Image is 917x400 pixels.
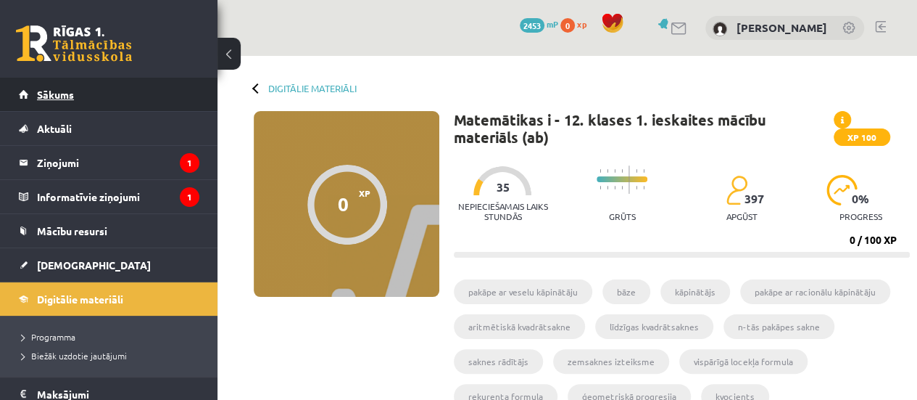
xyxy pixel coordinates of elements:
[37,224,107,237] span: Mācību resursi
[19,112,199,145] a: Aktuāli
[520,18,558,30] a: 2453 mP
[553,349,669,374] li: zemsaknes izteiksme
[726,211,757,221] p: apgūst
[180,187,199,207] i: 1
[607,186,608,189] img: icon-short-line-57e1e144782c952c97e751825c79c345078a6d821885a25fce030b3d8c18986b.svg
[599,186,601,189] img: icon-short-line-57e1e144782c952c97e751825c79c345078a6d821885a25fce030b3d8c18986b.svg
[496,181,509,194] span: 35
[520,18,544,33] span: 2453
[22,330,203,343] a: Programma
[723,314,834,339] li: n-tās pakāpes sakne
[636,186,637,189] img: icon-short-line-57e1e144782c952c97e751825c79c345078a6d821885a25fce030b3d8c18986b.svg
[19,78,199,111] a: Sākums
[660,279,730,304] li: kāpinātājs
[19,146,199,179] a: Ziņojumi1
[744,192,763,205] span: 397
[37,293,123,306] span: Digitālie materiāli
[607,169,608,173] img: icon-short-line-57e1e144782c952c97e751825c79c345078a6d821885a25fce030b3d8c18986b.svg
[454,279,592,304] li: pakāpe ar veselu kāpinātāju
[547,18,558,30] span: mP
[37,122,72,135] span: Aktuāli
[643,186,644,189] img: icon-short-line-57e1e144782c952c97e751825c79c345078a6d821885a25fce030b3d8c18986b.svg
[636,169,637,173] img: icon-short-line-57e1e144782c952c97e751825c79c345078a6d821885a25fce030b3d8c18986b.svg
[359,188,370,198] span: XP
[19,248,199,282] a: [DEMOGRAPHIC_DATA]
[37,88,74,101] span: Sākums
[454,111,834,146] h1: Matemātikas i - 12. klases 1. ieskaites mācību materiāls (ab)
[454,349,543,374] li: saknes rādītājs
[19,214,199,248] a: Mācību resursi
[16,25,132,62] a: Rīgas 1. Tālmācības vidusskola
[577,18,586,30] span: xp
[621,186,623,189] img: icon-short-line-57e1e144782c952c97e751825c79c345078a6d821885a25fce030b3d8c18986b.svg
[621,169,623,173] img: icon-short-line-57e1e144782c952c97e751825c79c345078a6d821885a25fce030b3d8c18986b.svg
[679,349,808,374] li: vispārīgā locekļa formula
[602,279,650,304] li: bāze
[37,258,151,272] span: [DEMOGRAPHIC_DATA]
[740,279,890,304] li: pakāpe ar racionālu kāpinātāju
[454,201,552,221] p: Nepieciešamais laiks stundās
[19,282,199,316] a: Digitālie materiāli
[560,18,575,33] span: 0
[22,350,127,362] span: Biežāk uzdotie jautājumi
[37,146,199,179] legend: Ziņojumi
[595,314,713,339] li: līdzīgas kvadrātsaknes
[338,193,349,215] div: 0
[736,20,827,35] a: [PERSON_NAME]
[599,169,601,173] img: icon-short-line-57e1e144782c952c97e751825c79c345078a6d821885a25fce030b3d8c18986b.svg
[614,186,615,189] img: icon-short-line-57e1e144782c952c97e751825c79c345078a6d821885a25fce030b3d8c18986b.svg
[560,18,594,30] a: 0 xp
[826,175,858,205] img: icon-progress-161ccf0a02000e728c5f80fcf4c31c7af3da0e1684b2b1d7c360e028c24a22f1.svg
[839,211,882,221] p: progress
[454,314,585,339] li: aritmētiskā kvadrātsakne
[628,166,630,194] img: icon-long-line-d9ea69661e0d244f92f715978eff75569469978d946b2353a9bb055b3ed8787d.svg
[609,211,636,221] p: Grūts
[614,169,615,173] img: icon-short-line-57e1e144782c952c97e751825c79c345078a6d821885a25fce030b3d8c18986b.svg
[713,22,727,36] img: Rūta Nora Bengere
[19,180,199,213] a: Informatīvie ziņojumi1
[643,169,644,173] img: icon-short-line-57e1e144782c952c97e751825c79c345078a6d821885a25fce030b3d8c18986b.svg
[37,180,199,213] legend: Informatīvie ziņojumi
[22,331,75,343] span: Programma
[852,192,870,205] span: 0 %
[726,175,747,205] img: students-c634bb4e5e11cddfef0936a35e636f08e4e9abd3cc4e673bd6f9a4125e45ecb1.svg
[268,83,357,94] a: Digitālie materiāli
[834,128,890,146] span: XP 100
[22,349,203,362] a: Biežāk uzdotie jautājumi
[180,153,199,173] i: 1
